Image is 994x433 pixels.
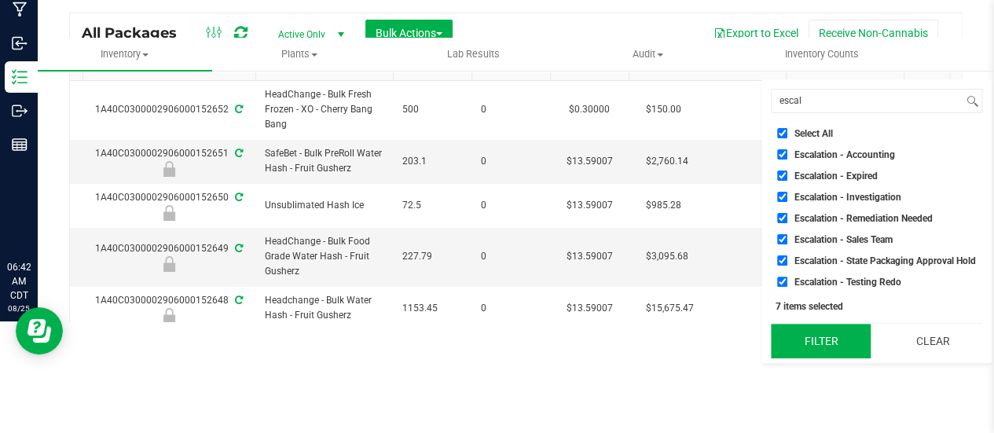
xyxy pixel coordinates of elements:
span: Escalation - Remediation Needed [794,214,933,223]
span: Inventory Counts [764,47,880,61]
span: Audit [561,47,734,61]
span: Select All [794,129,833,138]
div: Production - XO - Bagged [80,308,258,324]
div: 1A40C0300002906000152652 [80,102,258,117]
td: $13.59007 [550,228,629,287]
td: $13.59007 [550,140,629,184]
span: Escalation - Expired [794,171,878,181]
span: HeadChange - Bulk Food Grade Water Hash - Fruit Gusherz [265,234,383,280]
span: Bulk Actions [376,27,442,39]
input: Search [772,90,963,112]
span: 500 [402,102,462,117]
inline-svg: Inbound [12,35,28,51]
button: Filter [771,324,871,358]
span: Unsublimated Hash Ice [265,198,383,213]
span: Inventory [38,47,212,61]
inline-svg: Manufacturing [12,2,28,17]
span: 0 [481,102,541,117]
inline-svg: Outbound [12,103,28,119]
div: 1A40C0300002906000152649 [80,241,258,272]
span: All Packages [82,24,193,42]
input: Escalation - State Packaging Approval Hold [777,255,787,266]
div: 1A40C0300002906000152651 [80,146,258,177]
div: 1A40C0300002906000152650 [80,190,258,221]
div: Production - XO - Sifted [80,161,258,177]
iframe: Resource center [16,307,63,354]
input: Escalation - Remediation Needed [777,213,787,223]
a: Plants [212,38,387,71]
span: $3,095.68 [638,245,696,268]
span: Escalation - Testing Redo [794,277,901,287]
button: Clear [882,324,982,358]
button: Receive Non-Cannabis [809,20,938,46]
span: 0 [481,249,541,264]
span: Headchange - Bulk Water Hash - Fruit Gusherz [265,293,383,323]
span: Sync from Compliance System [233,295,243,306]
span: 0 [481,154,541,169]
td: $13.59007 [550,184,629,228]
inline-svg: Inventory [12,69,28,85]
input: Select All [777,128,787,138]
span: 1153.45 [402,301,462,316]
span: Plants [213,47,386,61]
span: Escalation - Accounting [794,150,895,160]
div: 7 items selected [776,301,977,312]
div: Production - XO - Sublimation [80,205,258,221]
span: Lab Results [426,47,521,61]
div: 1A40C0300002906000152648 [80,293,258,324]
span: 72.5 [402,198,462,213]
span: HeadChange - Bulk Fresh Frozen - XO - Cherry Bang Bang [265,87,383,133]
a: Audit [560,38,735,71]
span: Sync from Compliance System [233,148,243,159]
span: Escalation - Investigation [794,193,901,202]
button: Bulk Actions [365,20,453,46]
span: $15,675.47 [638,297,702,320]
span: 203.1 [402,154,462,169]
span: 0 [481,301,541,316]
p: 08/25 [7,303,31,314]
button: Export to Excel [703,20,809,46]
span: SafeBet - Bulk PreRoll Water Hash - Fruit Gusherz [265,146,383,176]
span: Escalation - Sales Team [794,235,893,244]
span: 0 [481,198,541,213]
input: Escalation - Sales Team [777,234,787,244]
div: Production - XO - Bagged [80,256,258,272]
a: Lab Results [387,38,561,71]
span: $985.28 [638,194,689,217]
input: Escalation - Testing Redo [777,277,787,287]
p: 06:42 AM CDT [7,260,31,303]
span: Sync from Compliance System [233,104,243,115]
span: $150.00 [638,98,689,121]
td: $13.59007 [550,287,629,331]
input: Escalation - Expired [777,171,787,181]
span: $2,760.14 [638,150,696,173]
span: 227.79 [402,249,462,264]
span: Sync from Compliance System [233,192,243,203]
input: Escalation - Accounting [777,149,787,160]
span: Escalation - State Packaging Approval Hold [794,256,976,266]
a: Inventory [38,38,212,71]
a: Inventory Counts [735,38,909,71]
span: Sync from Compliance System [233,243,243,254]
input: Escalation - Investigation [777,192,787,202]
inline-svg: Reports [12,137,28,152]
td: $0.30000 [550,81,629,140]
